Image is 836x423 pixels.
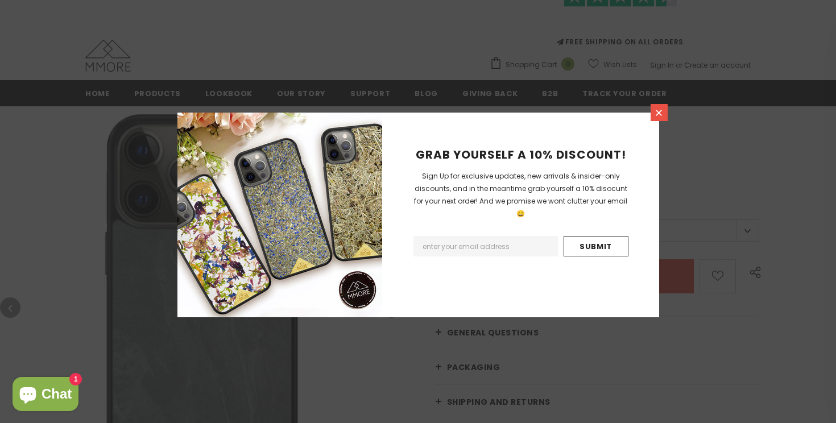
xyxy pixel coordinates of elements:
[9,377,82,414] inbox-online-store-chat: Shopify online store chat
[414,171,627,218] span: Sign Up for exclusive updates, new arrivals & insider-only discounts, and in the meantime grab yo...
[413,236,558,256] input: Email Address
[564,236,628,256] input: Submit
[416,147,626,163] span: GRAB YOURSELF A 10% DISCOUNT!
[651,104,668,121] a: Close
